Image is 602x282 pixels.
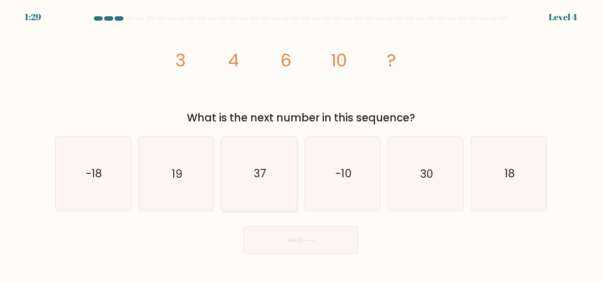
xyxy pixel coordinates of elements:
text: 30 [420,166,433,182]
tspan: 6 [281,48,292,73]
tspan: 4 [228,48,239,73]
div: 1:29 [25,11,41,24]
div: Level 4 [549,11,577,24]
tspan: ? [387,48,397,73]
text: -18 [86,166,102,182]
div: What is the next number in this sequence? [60,110,542,126]
text: 37 [254,166,266,182]
text: 19 [172,166,182,182]
text: 18 [505,166,515,182]
tspan: 10 [331,48,347,73]
button: Next [244,226,358,254]
text: -10 [335,166,351,182]
tspan: 3 [175,48,186,73]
